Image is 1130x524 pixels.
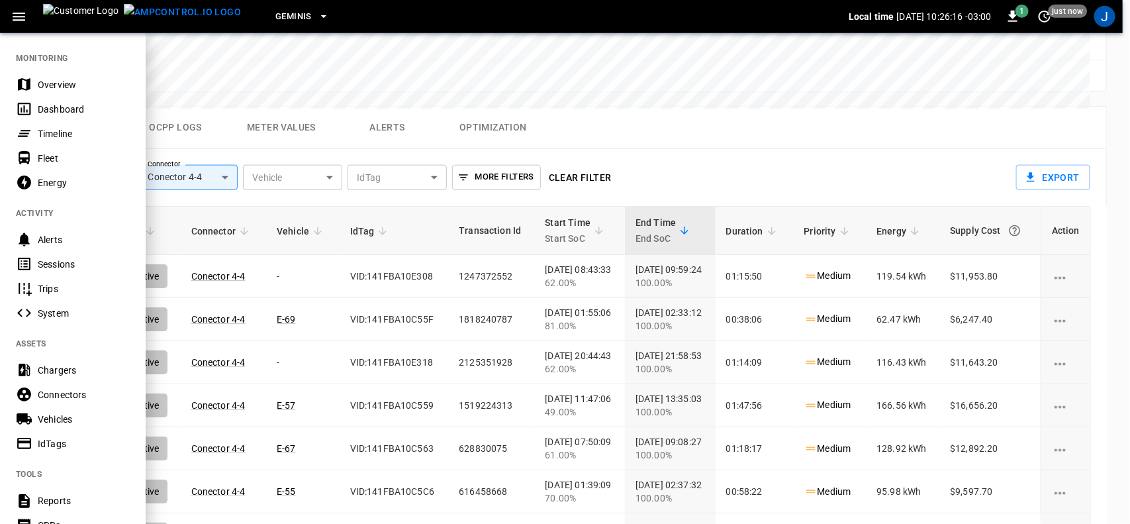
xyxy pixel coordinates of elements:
[38,282,130,295] div: Trips
[38,413,130,426] div: Vehicles
[38,78,130,91] div: Overview
[1049,5,1088,18] span: just now
[38,307,130,320] div: System
[38,176,130,189] div: Energy
[897,10,992,23] p: [DATE] 10:26:16 -03:00
[38,152,130,165] div: Fleet
[849,10,894,23] p: Local time
[124,4,241,21] img: ampcontrol.io logo
[38,127,130,140] div: Timeline
[275,9,312,25] span: Geminis
[38,258,130,271] div: Sessions
[1034,6,1055,27] button: set refresh interval
[1094,6,1115,27] div: profile-icon
[38,388,130,401] div: Connectors
[38,437,130,450] div: IdTags
[38,364,130,377] div: Chargers
[38,233,130,246] div: Alerts
[43,4,118,29] img: Customer Logo
[1015,5,1029,18] span: 1
[38,103,130,116] div: Dashboard
[38,494,130,507] div: Reports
